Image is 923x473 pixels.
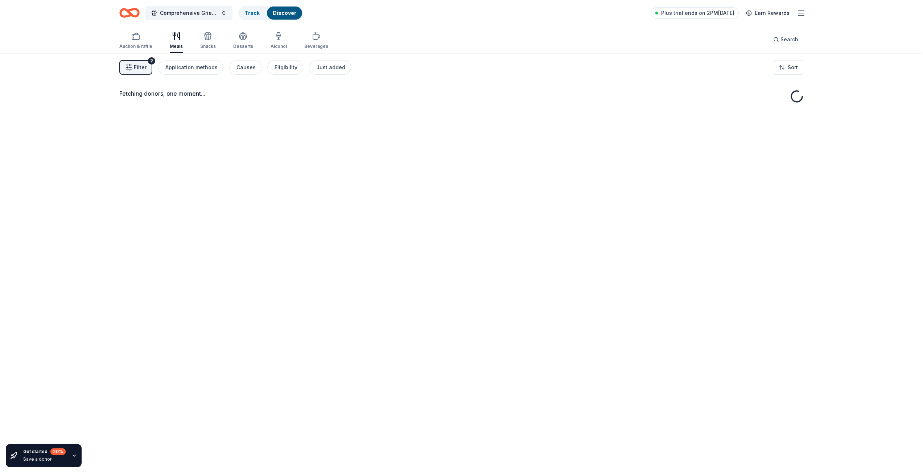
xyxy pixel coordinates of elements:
[119,43,152,49] div: Auction & raffle
[309,60,351,75] button: Just added
[170,43,183,49] div: Meals
[50,448,66,455] div: 20 %
[773,60,804,75] button: Sort
[651,7,739,19] a: Plus trial ends on 2PM[DATE]
[200,29,216,53] button: Snacks
[780,35,798,44] span: Search
[661,9,734,17] span: Plus trial ends on 2PM[DATE]
[23,448,66,455] div: Get started
[158,60,223,75] button: Application methods
[275,63,297,72] div: Eligibility
[119,60,152,75] button: Filter2
[119,29,152,53] button: Auction & raffle
[304,43,328,49] div: Beverages
[119,4,140,21] a: Home
[148,57,155,65] div: 2
[160,9,218,17] span: Comprehensive Grief Workshop Lunch
[236,63,256,72] div: Causes
[200,43,216,49] div: Snacks
[271,43,287,49] div: Alcohol
[273,10,296,16] a: Discover
[316,63,345,72] div: Just added
[145,6,232,20] button: Comprehensive Grief Workshop Lunch
[245,10,260,16] a: Track
[742,7,794,20] a: Earn Rewards
[23,456,66,462] div: Save a donor
[119,89,804,98] div: Fetching donors, one moment...
[229,60,261,75] button: Causes
[271,29,287,53] button: Alcohol
[134,63,147,72] span: Filter
[767,32,804,47] button: Search
[238,6,303,20] button: TrackDiscover
[788,63,798,72] span: Sort
[233,43,253,49] div: Desserts
[304,29,328,53] button: Beverages
[170,29,183,53] button: Meals
[165,63,218,72] div: Application methods
[233,29,253,53] button: Desserts
[267,60,303,75] button: Eligibility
